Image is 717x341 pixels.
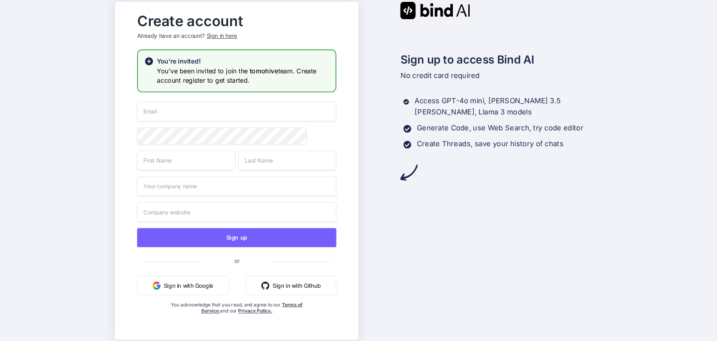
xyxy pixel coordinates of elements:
h3: You've been invited to join the team. Create account register to get started. [157,66,329,85]
p: Access GPT-4o mini, [PERSON_NAME] 3.5 [PERSON_NAME], Llama 3 models [415,95,602,118]
input: Last Name [238,150,336,170]
a: Terms of Service [201,301,302,313]
p: No credit card required [400,70,602,81]
p: Generate Code, use Web Search, try code editor [417,122,583,134]
input: First Name [137,150,235,170]
button: Sign in with Google [137,276,228,295]
h2: You're invited! [157,57,329,66]
button: Sign up [137,228,336,247]
div: You acknowledge that you read, and agree to our and our [170,301,303,333]
input: Company website [137,202,336,221]
img: google [153,281,161,289]
div: Sign in here [206,32,237,40]
input: Your company name [137,176,336,196]
img: Bind AI logo [400,1,470,19]
h2: Create account [137,14,336,27]
span: or [202,251,271,270]
img: github [261,281,269,289]
img: arrow [400,163,417,181]
h2: Sign up to access Bind AI [400,51,602,68]
input: Email [137,102,336,121]
p: Create Threads, save your history of chats [417,138,563,149]
p: Already have an account? [137,32,336,40]
button: Sign in with Github [246,276,337,295]
a: Privacy Policy. [238,308,272,314]
span: tomohive [250,67,278,75]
